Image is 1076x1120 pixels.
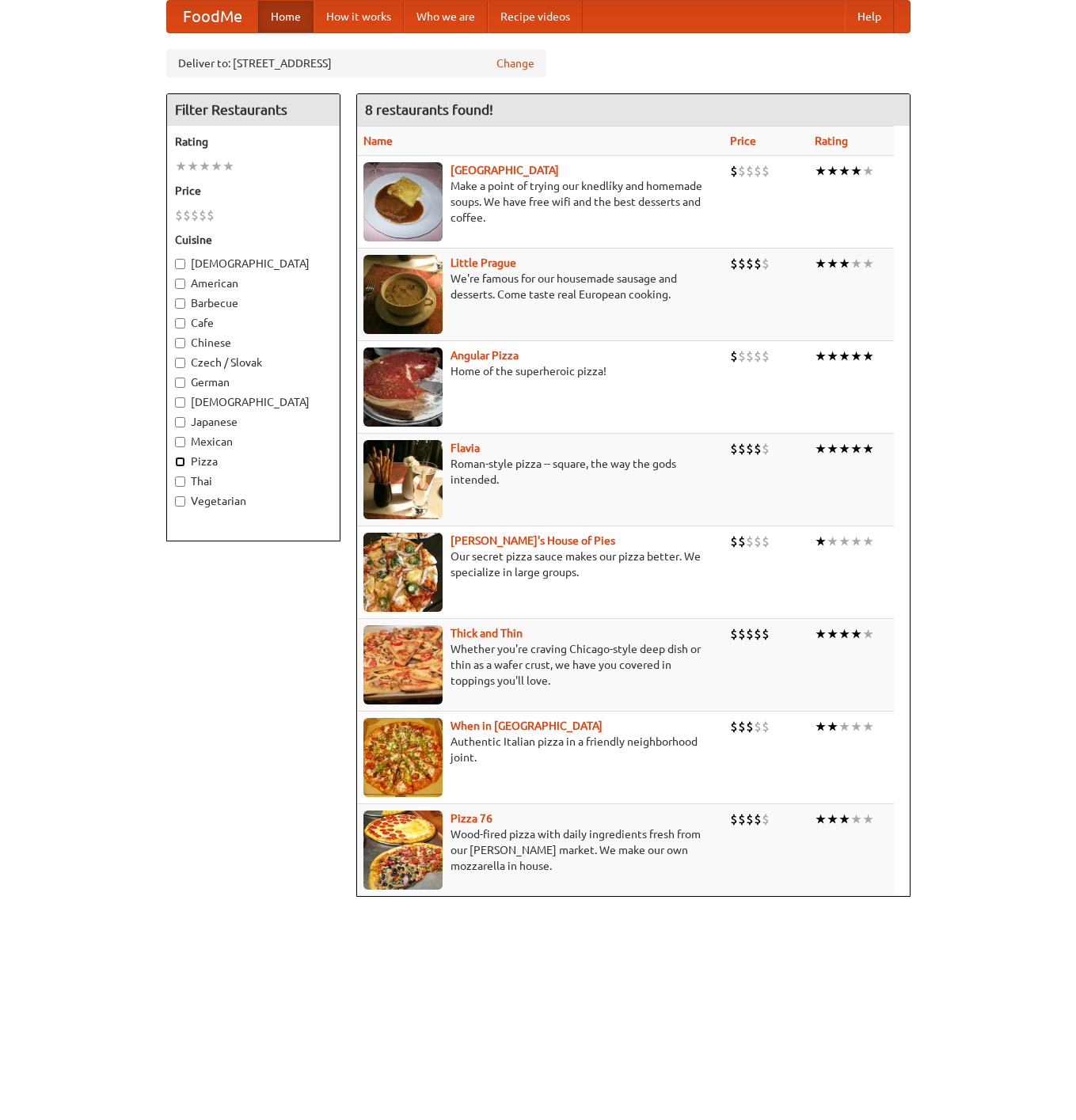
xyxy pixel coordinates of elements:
[815,625,827,643] li: ★
[175,496,185,507] input: Vegetarian
[451,256,516,269] b: Little Prague
[363,271,718,302] p: We're famous for our housemade sausage and desserts. Come taste real European cooking.
[730,811,738,828] li: $
[175,454,332,469] label: Pizza
[363,456,718,488] p: Roman-style pizza -- square, the way the gods intended.
[488,1,583,32] a: Recipe videos
[762,440,770,457] li: $
[451,534,615,547] a: [PERSON_NAME]'s House of Pies
[175,318,185,328] input: Cafe
[451,349,519,362] a: Angular Pizza
[746,347,754,365] li: $
[746,533,754,550] li: $
[363,255,443,334] img: littleprague.jpg
[845,1,894,32] a: Help
[451,719,603,732] b: When in [GEOGRAPHIC_DATA]
[862,533,874,550] li: ★
[827,811,838,828] li: ★
[175,338,185,348] input: Chinese
[838,162,850,180] li: ★
[175,417,185,427] input: Japanese
[175,378,185,388] input: German
[762,347,770,365] li: $
[850,440,862,457] li: ★
[838,347,850,365] li: ★
[175,279,185,289] input: American
[862,347,874,365] li: ★
[754,440,762,457] li: $
[175,207,183,224] li: $
[175,298,185,309] input: Barbecue
[738,440,746,457] li: $
[762,625,770,643] li: $
[363,533,443,612] img: luigis.jpg
[166,49,546,78] div: Deliver to: [STREET_ADDRESS]
[738,533,746,550] li: $
[838,255,850,272] li: ★
[730,625,738,643] li: $
[175,473,332,489] label: Thai
[850,625,862,643] li: ★
[199,158,211,175] li: ★
[167,94,340,126] h4: Filter Restaurants
[175,259,185,269] input: [DEMOGRAPHIC_DATA]
[363,734,718,765] p: Authentic Italian pizza in a friendly neighborhood joint.
[738,811,746,828] li: $
[730,533,738,550] li: $
[175,358,185,368] input: Czech / Slovak
[850,255,862,272] li: ★
[363,162,443,241] img: czechpoint.jpg
[363,440,443,519] img: flavia.jpg
[746,255,754,272] li: $
[746,440,754,457] li: $
[738,347,746,365] li: $
[827,347,838,365] li: ★
[175,295,332,311] label: Barbecue
[175,437,185,447] input: Mexican
[815,440,827,457] li: ★
[746,625,754,643] li: $
[363,811,443,890] img: pizza76.jpg
[862,255,874,272] li: ★
[815,533,827,550] li: ★
[730,162,738,180] li: $
[363,826,718,874] p: Wood-fired pizza with daily ingredients fresh from our [PERSON_NAME] market. We make our own mozz...
[451,812,492,825] a: Pizza 76
[211,158,222,175] li: ★
[175,355,332,370] label: Czech / Slovak
[730,255,738,272] li: $
[258,1,314,32] a: Home
[815,347,827,365] li: ★
[730,718,738,735] li: $
[827,533,838,550] li: ★
[363,178,718,226] p: Make a point of trying our knedlíky and homemade soups. We have free wifi and the best desserts a...
[451,164,559,177] a: [GEOGRAPHIC_DATA]
[363,718,443,797] img: wheninrome.jpg
[451,442,480,454] a: Flavia
[451,627,523,640] a: Thick and Thin
[762,718,770,735] li: $
[730,135,756,147] a: Price
[862,718,874,735] li: ★
[746,718,754,735] li: $
[815,135,848,147] a: Rating
[175,434,332,450] label: Mexican
[199,207,207,224] li: $
[815,811,827,828] li: ★
[183,207,191,224] li: $
[850,347,862,365] li: ★
[175,394,332,410] label: [DEMOGRAPHIC_DATA]
[850,811,862,828] li: ★
[222,158,234,175] li: ★
[175,134,332,150] h5: Rating
[827,440,838,457] li: ★
[754,533,762,550] li: $
[850,718,862,735] li: ★
[175,183,332,199] h5: Price
[838,440,850,457] li: ★
[738,718,746,735] li: $
[838,625,850,643] li: ★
